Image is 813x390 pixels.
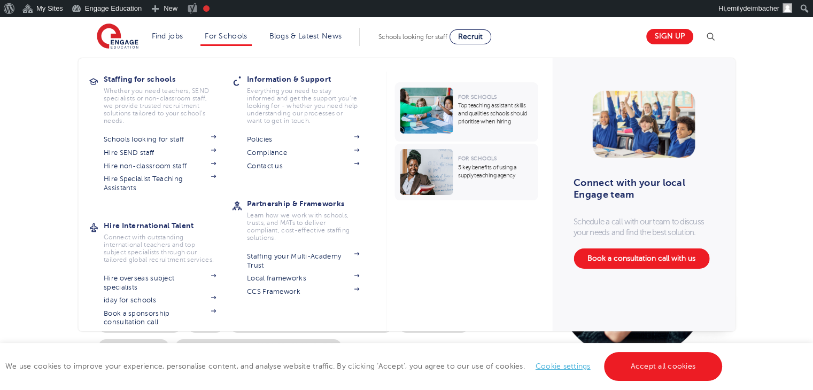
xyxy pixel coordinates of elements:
p: Everything you need to stay informed and get the support you’re looking for - whether you need he... [247,87,359,124]
a: Hire non-classroom staff [104,162,216,170]
a: Hire overseas subject specialists [104,274,216,292]
a: Hire International Talent Connect with outstanding international teachers and top subject special... [104,218,232,263]
a: iday for schools [104,296,216,305]
a: Recruit [450,29,491,44]
p: Whether you need teachers, SEND specialists or non-classroom staff, we provide trusted recruitmen... [104,87,216,124]
h3: Connect with your local Engage team [574,177,707,200]
a: Sign up [646,29,693,44]
h3: Partnership & Frameworks [247,196,375,211]
a: CCS Framework [247,287,359,296]
a: Become a tutor [98,339,169,355]
h3: Hire International Talent [104,218,232,233]
a: Cookie settings [536,362,591,370]
a: For Schools 5 key benefits of using a supply teaching agency [394,144,540,200]
span: Recruit [458,33,483,41]
p: Connect with outstanding international teachers and top subject specialists through our tailored ... [104,233,216,263]
img: Engage Education [97,24,138,50]
a: Hire SEND staff [104,149,216,157]
a: Find jobs [152,32,183,40]
span: For Schools [458,155,497,161]
a: Book a consultation call with us [574,248,709,269]
a: Blogs & Latest News [269,32,342,40]
a: Information & Support Everything you need to stay informed and get the support you’re looking for... [247,72,375,124]
h3: Staffing for schools [104,72,232,87]
a: Local frameworks [247,274,359,283]
span: emilydeimbacher [727,4,779,12]
a: Compliance [247,149,359,157]
a: Policies [247,135,359,144]
h3: Information & Support [247,72,375,87]
a: Partnership & Frameworks Learn how we work with schools, trusts, and MATs to deliver compliant, c... [247,196,375,241]
a: For Schools [205,32,247,40]
span: For Schools [458,94,497,100]
a: Our coverage across [GEOGRAPHIC_DATA] [175,339,342,355]
a: Book a sponsorship consultation call [104,309,216,327]
a: Staffing your Multi-Academy Trust [247,252,359,270]
span: We use cookies to improve your experience, personalise content, and analyse website traffic. By c... [5,362,725,370]
p: 5 key benefits of using a supply teaching agency [458,163,532,180]
a: Schools looking for staff [104,135,216,144]
p: Top teaching assistant skills and qualities schools should prioritise when hiring [458,102,532,126]
p: Learn how we work with schools, trusts, and MATs to deliver compliant, cost-effective staffing so... [247,212,359,241]
a: For Schools Top teaching assistant skills and qualities schools should prioritise when hiring [394,82,540,142]
span: Schools looking for staff [378,33,447,41]
div: Needs improvement [203,5,210,12]
a: Contact us [247,162,359,170]
a: Hire Specialist Teaching Assistants [104,175,216,192]
a: Staffing for schools Whether you need teachers, SEND specialists or non-classroom staff, we provi... [104,72,232,124]
p: Schedule a call with our team to discuss your needs and find the best solution. [574,216,714,238]
a: Accept all cookies [604,352,723,381]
